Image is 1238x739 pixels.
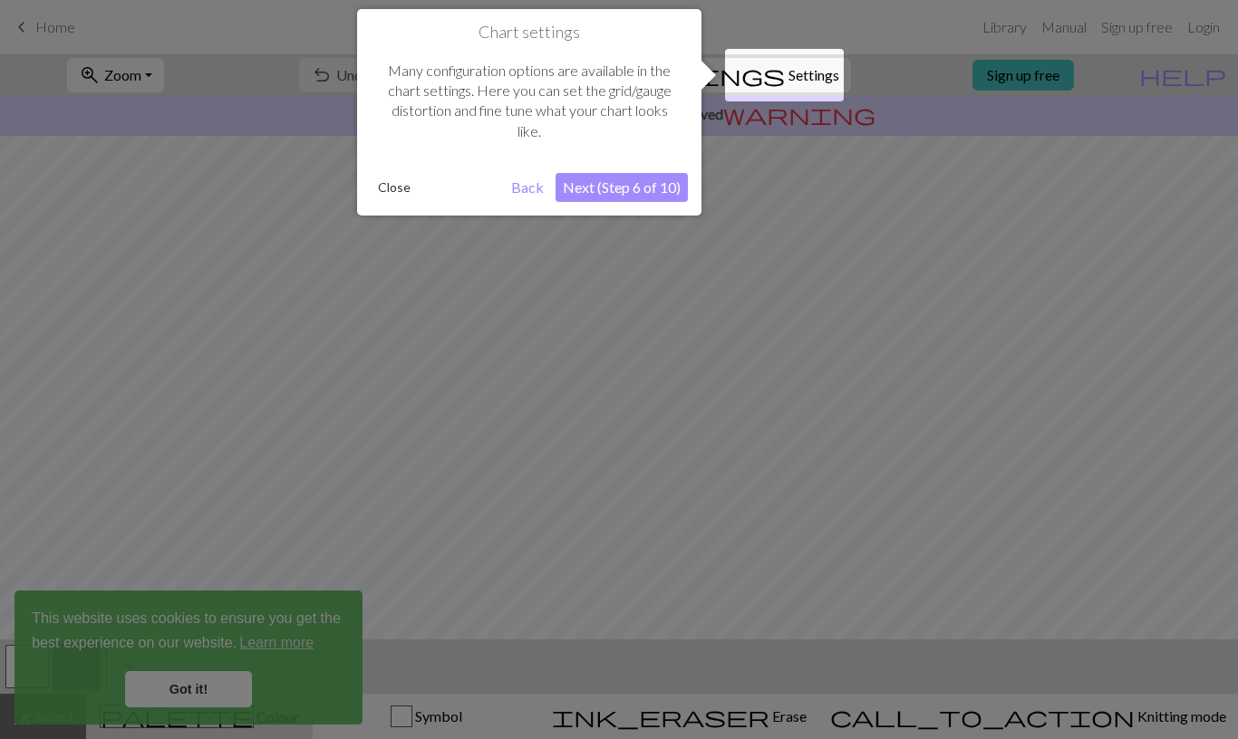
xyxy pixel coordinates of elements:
h1: Chart settings [371,23,688,43]
button: Close [371,174,418,201]
div: Chart settings [357,9,701,216]
div: Many configuration options are available in the chart settings. Here you can set the grid/gauge d... [371,43,688,160]
button: Next (Step 6 of 10) [556,173,688,202]
button: Back [504,173,551,202]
